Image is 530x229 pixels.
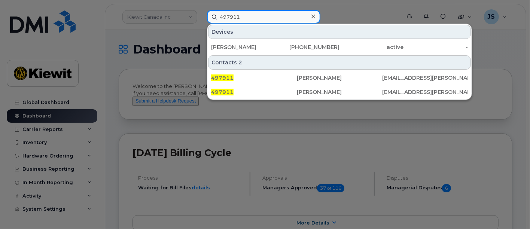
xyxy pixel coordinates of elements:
div: Contacts [208,55,471,70]
div: [EMAIL_ADDRESS][PERSON_NAME][PERSON_NAME][DOMAIN_NAME] [382,74,468,82]
span: 497911 [211,89,234,95]
div: [PERSON_NAME] [211,43,275,51]
div: [PHONE_NUMBER] [275,43,340,51]
iframe: Messenger Launcher [497,196,524,223]
span: 497911 [211,74,234,81]
div: [PERSON_NAME] [297,88,383,96]
div: - [404,43,468,51]
a: [PERSON_NAME][PHONE_NUMBER]active- [208,40,471,54]
div: [PERSON_NAME] [297,74,383,82]
a: 497911[PERSON_NAME][EMAIL_ADDRESS][PERSON_NAME][PERSON_NAME][DOMAIN_NAME] [208,85,471,99]
div: active [339,43,404,51]
span: 2 [238,59,242,66]
div: [EMAIL_ADDRESS][PERSON_NAME][PERSON_NAME][DOMAIN_NAME] [382,88,468,96]
a: 497911[PERSON_NAME][EMAIL_ADDRESS][PERSON_NAME][PERSON_NAME][DOMAIN_NAME] [208,71,471,85]
div: Devices [208,25,471,39]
